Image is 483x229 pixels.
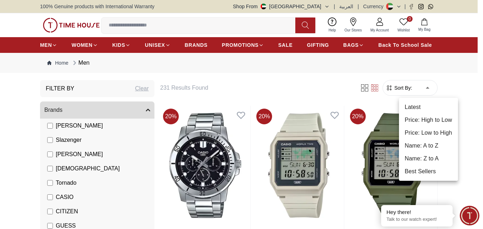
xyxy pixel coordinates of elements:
[399,126,458,139] li: Price: Low to High
[399,101,458,114] li: Latest
[399,139,458,152] li: Name: A to Z
[460,206,479,225] div: Chat Widget
[386,216,447,223] p: Talk to our watch expert!
[399,114,458,126] li: Price: High to Low
[399,165,458,178] li: Best Sellers
[386,209,447,216] div: Hey there!
[399,152,458,165] li: Name: Z to A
